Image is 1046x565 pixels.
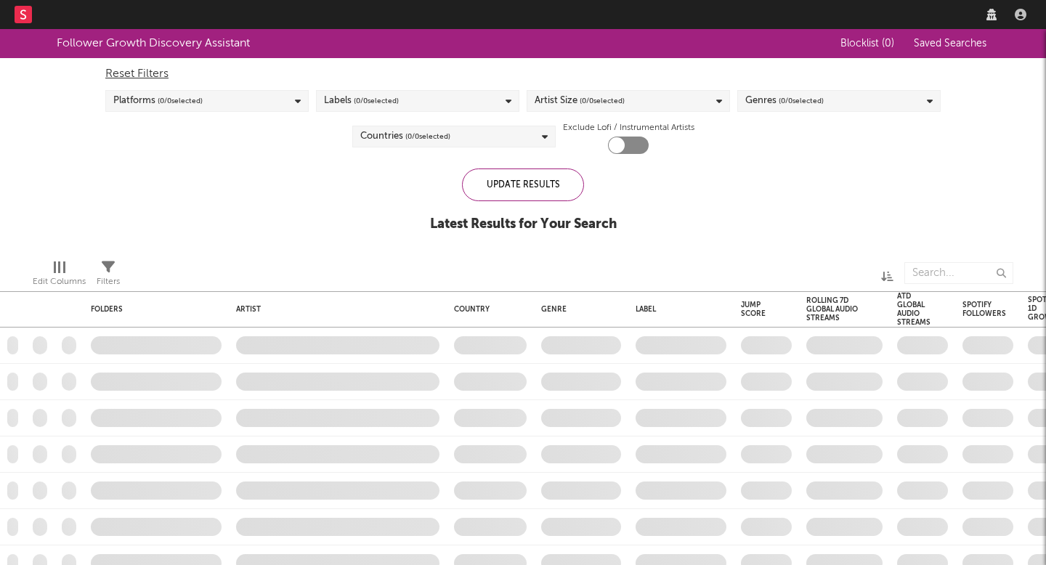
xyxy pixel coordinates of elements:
div: Label [636,305,719,314]
div: Jump Score [741,301,770,318]
div: Country [454,305,519,314]
div: Filters [97,255,120,297]
div: Artist Size [535,92,625,110]
span: ( 0 / 0 selected) [158,92,203,110]
div: Reset Filters [105,65,941,83]
div: Countries [360,128,450,145]
div: Edit Columns [33,255,86,297]
div: Latest Results for Your Search [430,216,617,233]
div: Platforms [113,92,203,110]
input: Search... [904,262,1013,284]
div: Genre [541,305,614,314]
div: Labels [324,92,399,110]
div: Edit Columns [33,273,86,290]
div: ATD Global Audio Streams [897,292,931,327]
div: Spotify Followers [962,301,1006,318]
label: Exclude Lofi / Instrumental Artists [563,119,694,137]
div: Update Results [462,168,584,201]
div: Artist [236,305,432,314]
button: Saved Searches [909,38,989,49]
div: Genres [745,92,824,110]
div: Folders [91,305,200,314]
span: ( 0 / 0 selected) [580,92,625,110]
span: ( 0 / 0 selected) [405,128,450,145]
span: ( 0 ) [882,38,894,49]
span: Saved Searches [914,38,989,49]
div: Follower Growth Discovery Assistant [57,35,250,52]
div: Rolling 7D Global Audio Streams [806,296,861,322]
div: Filters [97,273,120,290]
span: ( 0 / 0 selected) [779,92,824,110]
span: Blocklist [840,38,894,49]
span: ( 0 / 0 selected) [354,92,399,110]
